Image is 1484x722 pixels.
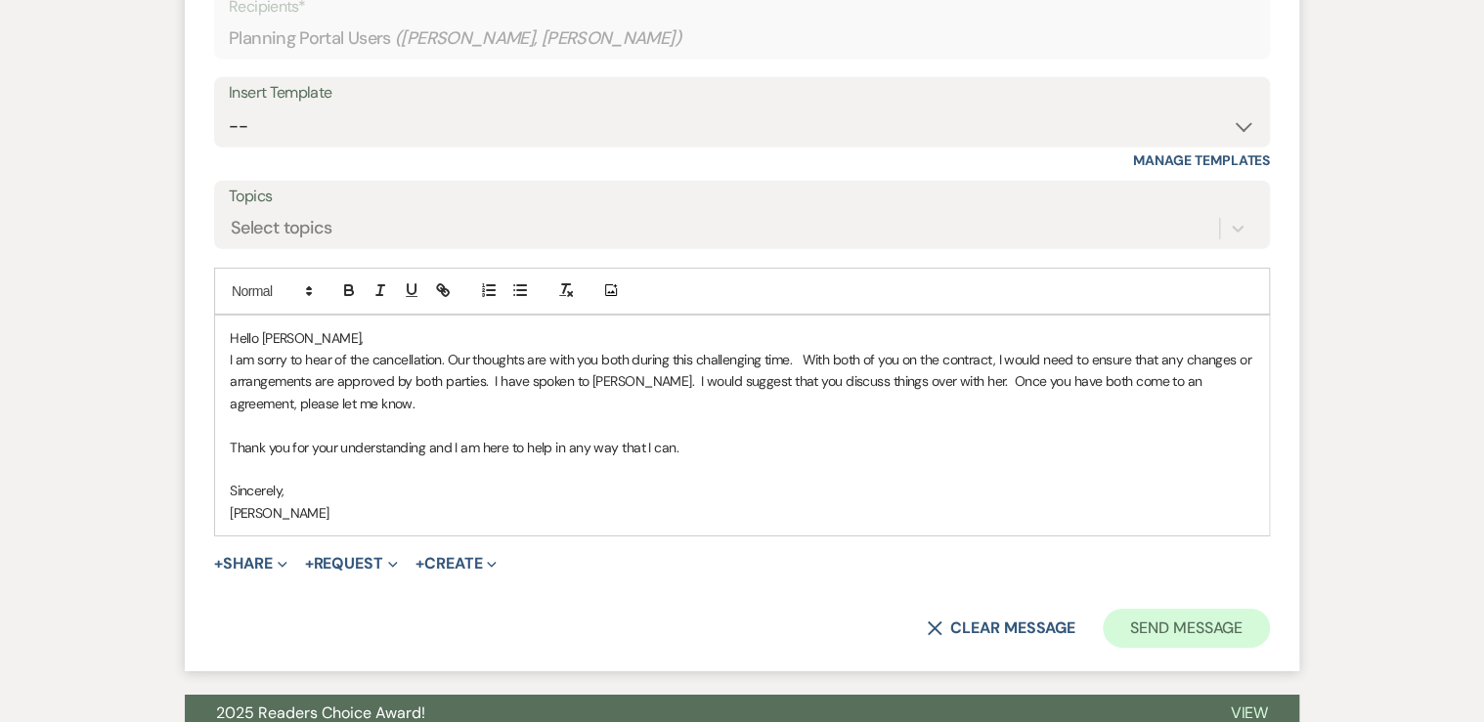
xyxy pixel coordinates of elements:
[229,79,1255,107] div: Insert Template
[927,620,1075,636] button: Clear message
[230,502,1254,524] p: [PERSON_NAME]
[415,556,497,572] button: Create
[229,183,1255,211] label: Topics
[1133,151,1270,169] a: Manage Templates
[415,556,424,572] span: +
[230,349,1254,414] p: I am sorry to hear of the cancellation. Our thoughts are with you both during this challenging ti...
[214,556,223,572] span: +
[305,556,314,572] span: +
[230,480,1254,501] p: Sincerely,
[230,437,1254,458] p: Thank you for your understanding and I am here to help in any way that I can.
[214,556,287,572] button: Share
[1103,609,1270,648] button: Send Message
[229,20,1255,58] div: Planning Portal Users
[230,327,1254,349] p: Hello [PERSON_NAME],
[305,556,398,572] button: Request
[395,25,682,52] span: ( [PERSON_NAME], [PERSON_NAME] )
[231,216,332,242] div: Select topics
